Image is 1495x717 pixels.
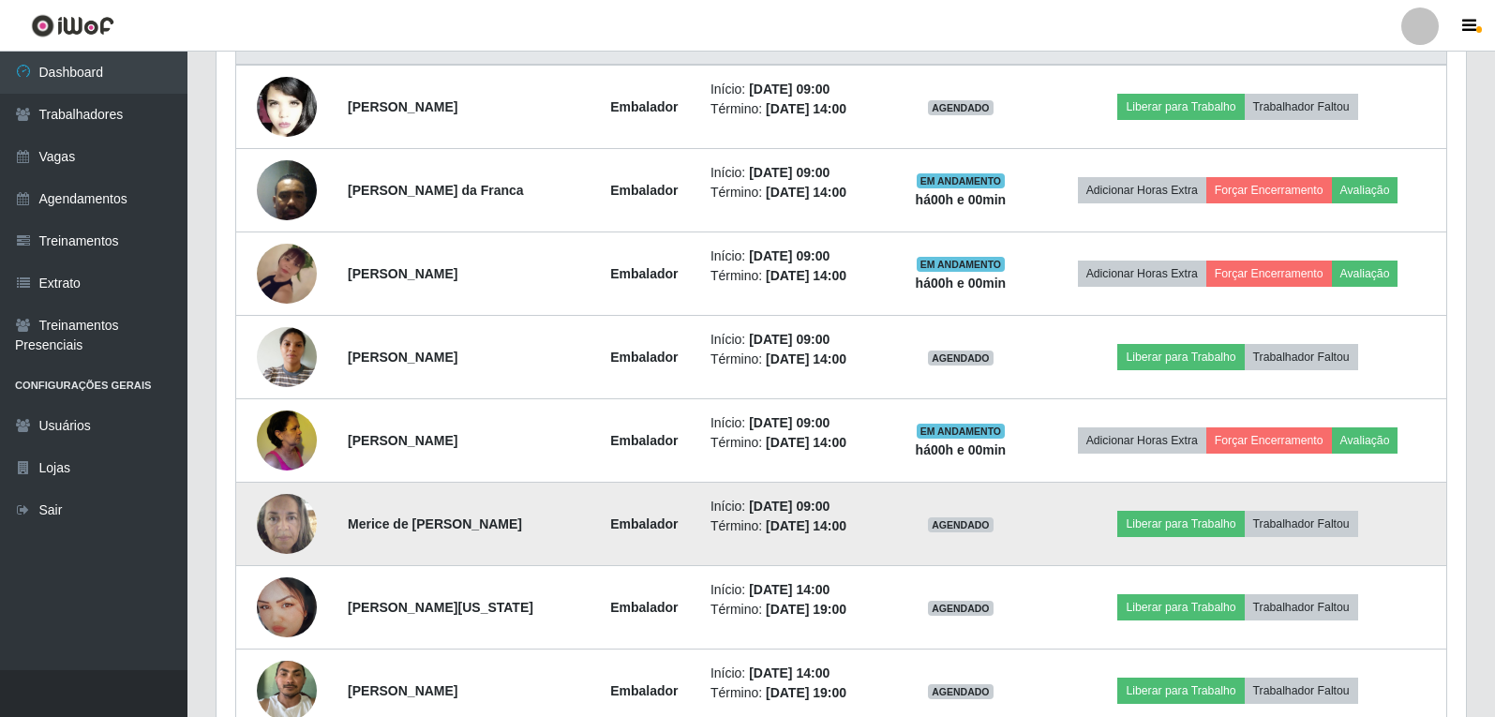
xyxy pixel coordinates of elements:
[1332,427,1398,454] button: Avaliação
[710,433,881,453] li: Término:
[257,304,317,411] img: 1729187872141.jpeg
[710,99,881,119] li: Término:
[610,433,678,448] strong: Embalador
[916,276,1007,291] strong: há 00 h e 00 min
[610,266,678,281] strong: Embalador
[749,582,830,597] time: [DATE] 14:00
[710,580,881,600] li: Início:
[928,517,994,532] span: AGENDADO
[257,220,317,327] img: 1705758953122.jpeg
[1245,511,1358,537] button: Trabalhador Faltou
[257,62,317,153] img: 1747419867654.jpeg
[710,497,881,516] li: Início:
[749,415,830,430] time: [DATE] 09:00
[610,600,678,615] strong: Embalador
[710,163,881,183] li: Início:
[766,101,846,116] time: [DATE] 14:00
[31,14,114,37] img: CoreUI Logo
[1245,344,1358,370] button: Trabalhador Faltou
[1117,511,1244,537] button: Liberar para Trabalho
[1206,177,1332,203] button: Forçar Encerramento
[710,516,881,536] li: Término:
[1117,94,1244,120] button: Liberar para Trabalho
[917,424,1006,439] span: EM ANDAMENTO
[916,192,1007,207] strong: há 00 h e 00 min
[610,183,678,198] strong: Embalador
[1245,594,1358,620] button: Trabalhador Faltou
[1078,261,1206,287] button: Adicionar Horas Extra
[710,350,881,369] li: Término:
[1332,261,1398,287] button: Avaliação
[610,683,678,698] strong: Embalador
[348,350,457,365] strong: [PERSON_NAME]
[1245,94,1358,120] button: Trabalhador Faltou
[1206,261,1332,287] button: Forçar Encerramento
[348,183,523,198] strong: [PERSON_NAME] da Franca
[348,600,533,615] strong: [PERSON_NAME][US_STATE]
[928,684,994,699] span: AGENDADO
[1117,344,1244,370] button: Liberar para Trabalho
[1206,427,1332,454] button: Forçar Encerramento
[348,433,457,448] strong: [PERSON_NAME]
[348,516,522,531] strong: Merice de [PERSON_NAME]
[710,183,881,202] li: Término:
[917,173,1006,188] span: EM ANDAMENTO
[766,268,846,283] time: [DATE] 14:00
[766,685,846,700] time: [DATE] 19:00
[348,99,457,114] strong: [PERSON_NAME]
[710,600,881,620] li: Término:
[917,257,1006,272] span: EM ANDAMENTO
[710,330,881,350] li: Início:
[749,82,830,97] time: [DATE] 09:00
[710,246,881,266] li: Início:
[749,665,830,680] time: [DATE] 14:00
[257,484,317,563] img: 1739647225731.jpeg
[928,100,994,115] span: AGENDADO
[610,516,678,531] strong: Embalador
[1117,594,1244,620] button: Liberar para Trabalho
[766,185,846,200] time: [DATE] 14:00
[710,80,881,99] li: Início:
[710,683,881,703] li: Término:
[1332,177,1398,203] button: Avaliação
[710,266,881,286] li: Término:
[749,499,830,514] time: [DATE] 09:00
[766,351,846,366] time: [DATE] 14:00
[766,435,846,450] time: [DATE] 14:00
[257,567,317,647] img: 1712345844712.jpeg
[257,400,317,480] img: 1739839717367.jpeg
[257,150,317,230] img: 1692747616301.jpeg
[610,350,678,365] strong: Embalador
[348,683,457,698] strong: [PERSON_NAME]
[710,413,881,433] li: Início:
[348,266,457,281] strong: [PERSON_NAME]
[766,602,846,617] time: [DATE] 19:00
[1117,678,1244,704] button: Liberar para Trabalho
[928,351,994,366] span: AGENDADO
[1078,427,1206,454] button: Adicionar Horas Extra
[1245,678,1358,704] button: Trabalhador Faltou
[916,442,1007,457] strong: há 00 h e 00 min
[749,165,830,180] time: [DATE] 09:00
[710,664,881,683] li: Início:
[1078,177,1206,203] button: Adicionar Horas Extra
[749,332,830,347] time: [DATE] 09:00
[610,99,678,114] strong: Embalador
[928,601,994,616] span: AGENDADO
[766,518,846,533] time: [DATE] 14:00
[749,248,830,263] time: [DATE] 09:00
